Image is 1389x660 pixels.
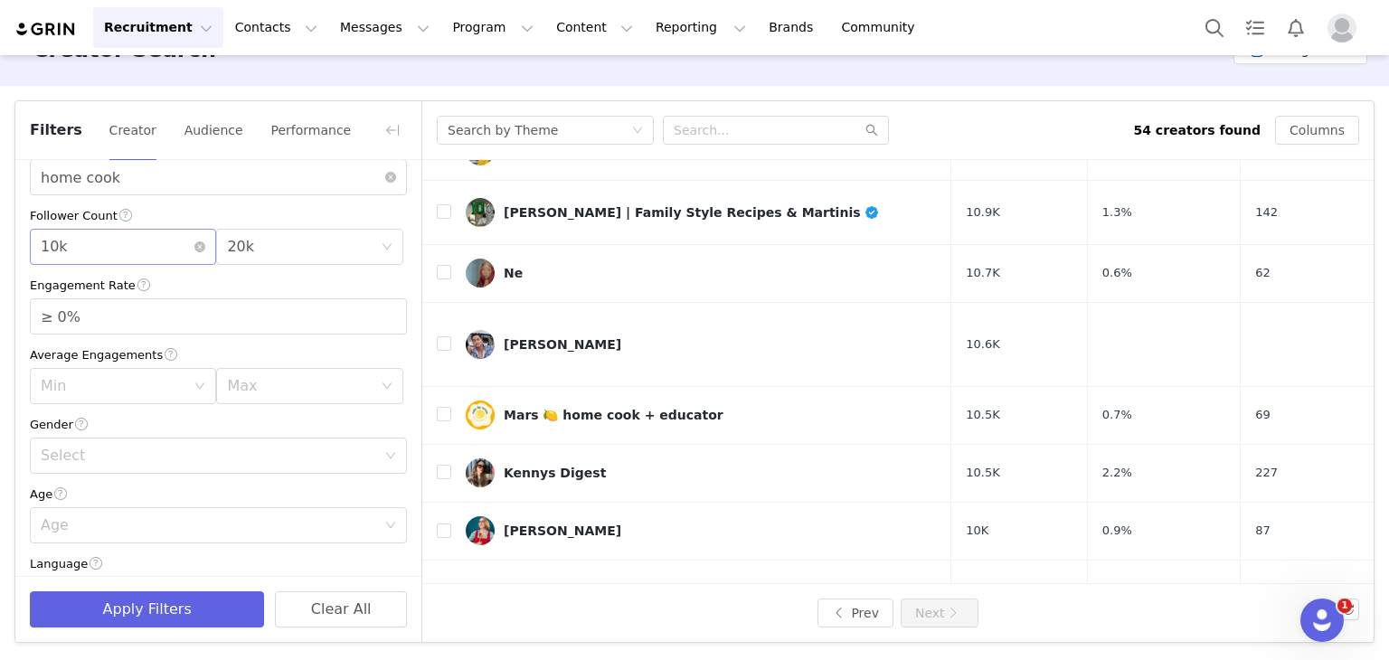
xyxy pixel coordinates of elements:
div: Kennys Digest [504,466,606,480]
span: 69 [1255,406,1271,424]
button: Notifications [1276,7,1316,48]
div: Age [30,485,407,504]
button: Audience [184,116,244,145]
img: grin logo [14,21,78,38]
a: Community [831,7,934,48]
i: icon: down [632,125,643,137]
input: Enter keyword [30,159,407,195]
img: v2 [466,330,495,359]
div: Ne [504,266,523,280]
img: v2 [466,401,495,429]
button: Messages [329,7,440,48]
span: 227 [1255,464,1278,482]
div: Average Engagements [30,345,407,364]
i: icon: down [382,381,392,393]
button: Program [441,7,544,48]
i: icon: close-circle [194,241,205,252]
div: Max [227,377,372,395]
i: icon: close-circle [385,172,396,183]
i: icon: down [385,520,396,533]
span: Filters [30,119,82,141]
div: Follower Count [30,206,407,225]
button: Prev [817,599,893,627]
a: Tasks [1235,7,1275,48]
span: 10K [966,522,988,540]
span: 87 [1255,522,1271,540]
span: 0.6% [1102,264,1132,282]
a: Mars 🍋 home cook + educator [466,401,937,429]
button: Clear All [275,591,407,627]
button: Apply Filters [30,591,264,627]
span: 10.5K [966,406,999,424]
a: [PERSON_NAME] [466,516,937,545]
div: Engagement Rate [30,276,407,295]
button: Content [545,7,644,48]
div: 54 creators found [1133,121,1261,140]
input: Engagement Rate [31,299,406,334]
div: Age [41,516,376,534]
span: 62 [1255,264,1271,282]
span: 10.9K [966,203,999,222]
div: Mars 🍋 home cook + educator [504,408,723,422]
button: Reporting [645,7,757,48]
a: Brands [758,7,829,48]
img: v2 [466,259,495,288]
button: Columns [1275,116,1359,145]
a: Ne [466,259,937,288]
button: Performance [269,116,352,145]
span: 0.9% [1102,522,1132,540]
div: 10k [41,230,68,264]
button: Profile [1317,14,1375,42]
button: Creator [109,116,157,145]
button: Contacts [224,7,328,48]
span: 1.3% [1102,203,1132,222]
i: icon: down [385,450,396,463]
img: placeholder-profile.jpg [1328,14,1356,42]
i: icon: search [865,124,878,137]
div: Search by Theme [448,117,558,144]
div: Min [41,377,185,395]
span: 2.2% [1102,464,1132,482]
div: Select [41,447,376,465]
a: Kennys Digest [466,458,937,487]
span: 1 [1337,599,1352,613]
i: icon: down [194,381,205,393]
a: [PERSON_NAME] | Family Style Recipes & Martinis [466,198,937,227]
img: v2 [466,198,495,227]
div: 20k [227,230,254,264]
a: [PERSON_NAME] [466,330,937,359]
span: 10.6K [966,335,999,354]
div: Language [30,554,407,573]
iframe: Intercom live chat [1300,599,1344,642]
button: Search [1195,7,1234,48]
button: Next [901,599,978,627]
span: 10.7K [966,264,999,282]
div: Gender [30,415,407,434]
span: 142 [1255,203,1278,222]
img: v2 [466,458,495,487]
span: 10.5K [966,464,999,482]
div: [PERSON_NAME] [504,523,621,538]
button: Recruitment [93,7,223,48]
img: v2 [466,516,495,545]
span: 0.7% [1102,406,1132,424]
div: [PERSON_NAME] [504,337,621,352]
input: Search... [663,116,889,145]
div: [PERSON_NAME] | Family Style Recipes & Martinis [504,205,880,220]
